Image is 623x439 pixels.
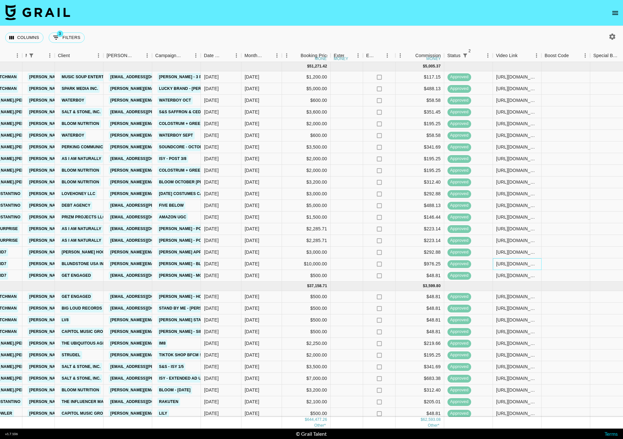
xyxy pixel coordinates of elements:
[104,49,152,62] div: Booker
[157,248,254,256] a: [PERSON_NAME] Apparel Holiday Campaign
[60,272,92,280] a: Get Engaged
[315,57,329,61] div: money
[241,49,282,62] div: Month Due
[109,85,214,93] a: [PERSON_NAME][EMAIL_ADDRESS][DOMAIN_NAME]
[157,166,236,175] a: Colostrum + Greens - September
[28,293,133,301] a: [PERSON_NAME][EMAIL_ADDRESS][DOMAIN_NAME]
[204,155,219,162] div: 7/19/2024
[109,201,214,210] a: [EMAIL_ADDRESS][PERSON_NAME][DOMAIN_NAME]
[282,177,331,188] div: $3,200.00
[28,304,133,312] a: [PERSON_NAME][EMAIL_ADDRESS][DOMAIN_NAME]
[282,83,331,95] div: $5,000.00
[60,190,97,198] a: Lovehoney LLC
[344,51,353,60] button: Sort
[133,51,142,60] button: Sort
[245,132,259,139] div: Oct '24
[109,143,214,151] a: [PERSON_NAME][EMAIL_ADDRESS][DOMAIN_NAME]
[334,57,348,61] div: money
[60,304,104,312] a: Big Loud Records
[60,339,124,348] a: The Ubiquitous Agency, Inc
[263,51,272,60] button: Sort
[60,108,102,116] a: Salt & Stone, Inc.
[204,214,219,220] div: 9/9/2024
[157,304,225,312] a: Stand By Me - [PERSON_NAME]
[396,71,444,83] div: $117.15
[157,293,221,301] a: [PERSON_NAME] - Home Less
[109,363,214,371] a: [EMAIL_ADDRESS][PERSON_NAME][DOMAIN_NAME]
[27,51,36,60] div: 1 active filter
[569,51,578,60] button: Sort
[496,167,538,174] div: https://www.tiktok.com/@isabella.lauren/video/7420942905298128158?_t=8qBzpHE1f6Q&_r=1
[423,64,425,69] div: $
[155,49,182,62] div: Campaign (Type)
[396,141,444,153] div: $341.69
[5,5,70,20] img: Grail Talent
[28,316,133,324] a: [PERSON_NAME][EMAIL_ADDRESS][DOMAIN_NAME]
[396,95,444,106] div: $58.58
[204,237,219,244] div: 7/19/2024
[28,155,133,163] a: [PERSON_NAME][EMAIL_ADDRESS][DOMAIN_NAME]
[425,64,441,69] div: 5,005.37
[245,85,259,92] div: Oct '24
[60,248,123,256] a: [PERSON_NAME] Hockey LLC
[282,165,331,177] div: $2,000.00
[518,51,527,60] button: Sort
[204,226,219,232] div: 7/19/2024
[152,49,201,62] div: Campaign (Type)
[282,200,331,212] div: $5,000.00
[545,49,569,62] div: Boost Code
[109,409,214,418] a: [PERSON_NAME][EMAIL_ADDRESS][DOMAIN_NAME]
[109,304,181,312] a: [EMAIL_ADDRESS][DOMAIN_NAME]
[447,226,471,232] span: approved
[109,155,181,163] a: [EMAIL_ADDRESS][DOMAIN_NAME]
[204,190,219,197] div: 9/10/2024
[28,190,133,198] a: [PERSON_NAME][EMAIL_ADDRESS][DOMAIN_NAME]
[28,237,133,245] a: [PERSON_NAME][EMAIL_ADDRESS][DOMAIN_NAME]
[447,156,471,162] span: approved
[60,293,92,301] a: Get Engaged
[496,237,538,244] div: https://www.tiktok.com/@linder_surprise/video/7424673371675233541?is_from_webapp=1&sender_device=...
[28,178,133,186] a: [PERSON_NAME][EMAIL_ADDRESS][DOMAIN_NAME]
[157,398,180,406] a: Rakuten
[109,248,281,256] a: [PERSON_NAME][EMAIL_ADDRESS][PERSON_NAME][PERSON_NAME][DOMAIN_NAME]
[223,51,232,60] button: Sort
[245,214,259,220] div: Oct '24
[60,166,101,175] a: Bloom Nutrition
[60,260,108,268] a: Blundstone USA Inc
[157,339,167,348] a: IM8
[28,272,133,280] a: [PERSON_NAME][EMAIL_ADDRESS][DOMAIN_NAME]
[157,85,226,93] a: Lucky Brand - [PERSON_NAME]
[447,202,471,209] span: approved
[28,339,133,348] a: [PERSON_NAME][EMAIL_ADDRESS][DOMAIN_NAME]
[60,386,101,394] a: Bloom Nutrition
[157,272,225,280] a: [PERSON_NAME] - Moonshines
[496,132,538,139] div: https://www.tiktok.com/@isabella.lauren/video/7421210011935706398?_t=8qDDmV6Ockl&_r=1
[60,398,143,406] a: The Influencer Marketing Factory
[157,120,236,128] a: Colostrum + Greens - September
[447,191,471,197] span: approved
[245,120,259,127] div: Oct '24
[13,51,22,60] button: Menu
[60,85,100,93] a: Spark Media Inc.
[60,316,70,324] a: LV8
[28,73,133,81] a: [PERSON_NAME][EMAIL_ADDRESS][DOMAIN_NAME]
[60,96,86,104] a: Waterboy
[60,328,110,336] a: Capitol Music Group
[60,131,86,140] a: Waterboy
[245,74,259,80] div: Oct '24
[605,431,618,437] a: Terms
[58,49,70,62] div: Client
[396,223,444,235] div: $223.14
[60,351,82,359] a: Strudel
[282,106,331,118] div: $3,600.00
[204,249,219,255] div: 9/13/2024
[396,165,444,177] div: $195.25
[396,247,444,258] div: $292.88
[282,247,331,258] div: $3,000.00
[309,64,327,69] div: 51,271.42
[5,32,43,43] button: Select columns
[447,74,471,80] span: approved
[28,225,133,233] a: [PERSON_NAME][EMAIL_ADDRESS][DOMAIN_NAME]
[157,178,265,186] a: Bloom October [PERSON_NAME].[PERSON_NAME]
[496,85,538,92] div: https://www.instagram.com/reel/DBhbJH_xqC7/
